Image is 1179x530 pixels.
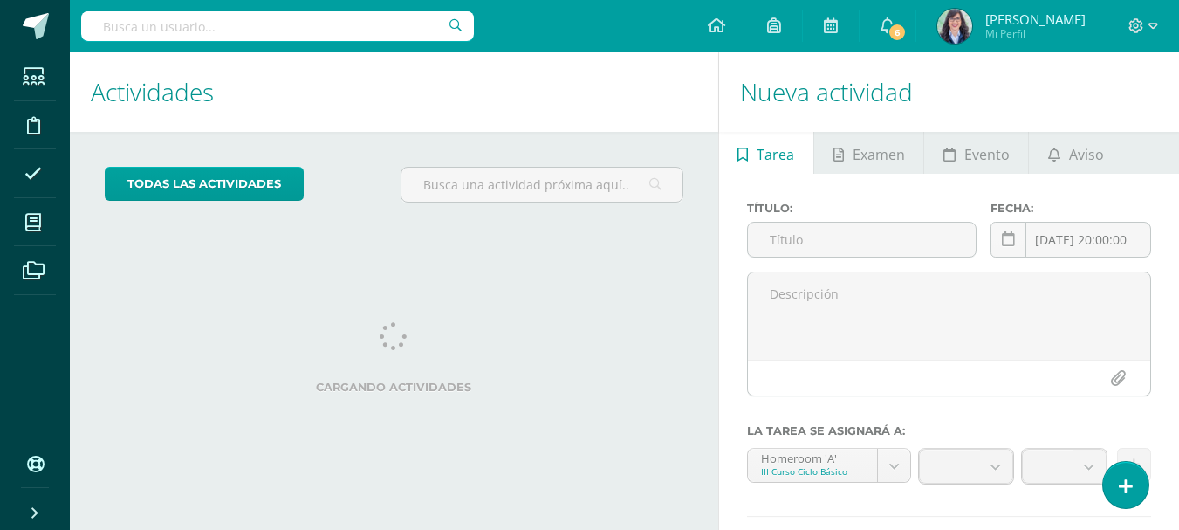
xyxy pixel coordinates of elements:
[105,167,304,201] a: todas las Actividades
[748,449,910,482] a: Homeroom 'A'III Curso Ciclo Básico
[761,449,864,465] div: Homeroom 'A'
[740,52,1158,132] h1: Nueva actividad
[401,168,682,202] input: Busca una actividad próxima aquí...
[747,202,977,215] label: Título:
[814,132,923,174] a: Examen
[964,134,1010,176] span: Evento
[748,223,977,257] input: Título
[991,223,1150,257] input: Fecha de entrega
[937,9,972,44] img: feef98d3e48c09d52a01cb7e66e13521.png
[853,134,905,176] span: Examen
[91,52,697,132] h1: Actividades
[747,424,1151,437] label: La tarea se asignará a:
[105,381,683,394] label: Cargando actividades
[985,26,1086,41] span: Mi Perfil
[757,134,794,176] span: Tarea
[990,202,1151,215] label: Fecha:
[888,23,907,42] span: 6
[81,11,474,41] input: Busca un usuario...
[1029,132,1122,174] a: Aviso
[719,132,813,174] a: Tarea
[924,132,1028,174] a: Evento
[761,465,864,478] div: III Curso Ciclo Básico
[985,10,1086,28] span: [PERSON_NAME]
[1069,134,1104,176] span: Aviso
